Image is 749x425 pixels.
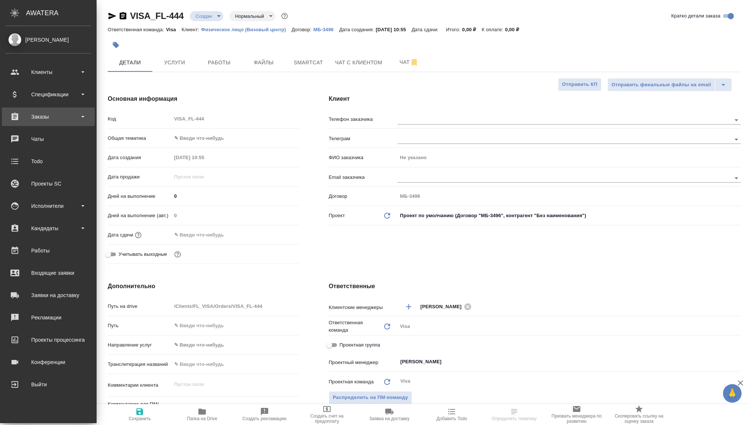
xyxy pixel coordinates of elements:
[329,135,398,142] p: Телеграм
[313,27,339,32] p: МБ-3496
[190,11,223,21] div: Создан
[166,27,182,32] p: Visa
[172,171,237,182] input: Пустое поле
[172,359,299,370] input: ✎ Введи что-нибудь
[108,12,117,20] button: Скопировать ссылку для ЯМессенджера
[671,12,720,20] span: Кратко детали заказа
[6,245,91,256] div: Работы
[550,413,603,424] span: Призвать менеджера по развитию
[108,173,172,181] p: Дата продажи
[398,320,741,333] div: Visa
[6,334,91,345] div: Проекты процессинга
[108,193,172,200] p: Дней на выполнение
[172,320,299,331] input: ✎ Введи что-нибудь
[612,81,711,89] span: Отправить финальные файлы на email
[108,361,172,368] p: Транслитерация названий
[726,386,739,401] span: 🙏
[731,173,742,183] button: Open
[6,267,91,278] div: Входящие заявки
[6,178,91,189] div: Проекты SC
[483,404,545,425] button: Определить тематику
[723,384,742,403] button: 🙏
[182,27,201,32] p: Клиент:
[108,322,172,329] p: Путь
[731,134,742,145] button: Open
[545,404,608,425] button: Призвать менеджера по развитию
[2,375,95,394] a: Выйти
[108,115,172,123] p: Код
[376,27,412,32] p: [DATE] 10:55
[492,416,536,421] span: Определить тематику
[172,229,237,240] input: ✎ Введи что-нибудь
[558,78,602,91] button: Отправить КП
[108,135,172,142] p: Общая тематика
[172,132,299,145] div: ✎ Введи что-нибудь
[412,27,440,32] p: Дата сдачи:
[233,13,266,19] button: Нормальный
[340,341,380,349] span: Проектная группа
[2,286,95,305] a: Заявки на доставку
[201,26,292,32] a: Физическое лицо (Визовый центр)
[233,404,296,425] button: Создать рекламацию
[329,319,383,334] p: Ответственная команда
[6,200,91,212] div: Исполнители
[6,223,91,234] div: Кандидаты
[129,416,151,421] span: Сохранить
[731,115,742,125] button: Open
[201,27,292,32] p: Физическое лицо (Визовый центр)
[300,413,354,424] span: Создать счет на предоплату
[329,193,398,200] p: Договор
[108,94,299,103] h4: Основная информация
[391,58,427,67] span: Чат
[329,174,398,181] p: Email заказчика
[133,230,143,240] button: Если добавить услуги и заполнить их объемом, то дата рассчитается автоматически
[119,251,167,258] span: Учитывать выходные
[246,58,282,67] span: Файлы
[130,11,184,21] a: VISA_FL-444
[505,27,525,32] p: 0,00 ₽
[108,154,172,161] p: Дата создания
[292,27,314,32] p: Договор:
[172,113,299,124] input: Пустое поле
[2,174,95,193] a: Проекты SC
[201,58,237,67] span: Работы
[108,404,171,425] button: Сохранить
[607,78,715,91] button: Отправить финальные файлы на email
[462,27,482,32] p: 0,00 ₽
[400,298,418,316] button: Добавить менеджера
[482,27,505,32] p: К оплате:
[2,353,95,371] a: Конференции
[421,404,483,425] button: Добавить Todo
[358,404,421,425] button: Заявка на доставку
[6,156,91,167] div: Todo
[2,152,95,171] a: Todo
[335,58,382,67] span: Чат с клиентом
[108,400,172,415] p: Комментарии для ПМ/исполнителей
[291,58,326,67] span: Smartcat
[187,416,217,421] span: Папка на Drive
[112,58,148,67] span: Детали
[6,379,91,390] div: Выйти
[108,381,172,389] p: Комментарии клиента
[108,303,172,310] p: Путь на drive
[108,231,133,239] p: Дата сдачи
[737,361,738,363] button: Open
[172,301,299,312] input: Пустое поле
[119,12,127,20] button: Скопировать ссылку
[6,89,91,100] div: Спецификации
[172,191,299,202] input: ✎ Введи что-нибудь
[172,152,237,163] input: Пустое поле
[313,26,339,32] a: МБ-3496
[329,282,741,291] h4: Ответственные
[329,359,398,366] p: Проектный менеджер
[2,130,95,148] a: Чаты
[329,154,398,161] p: ФИО заказчика
[607,78,732,91] div: split button
[2,264,95,282] a: Входящие заявки
[6,312,91,323] div: Рекламации
[229,11,275,21] div: Создан
[446,27,462,32] p: Итого:
[171,404,233,425] button: Папка на Drive
[2,331,95,349] a: Проекты процессинга
[2,308,95,327] a: Рекламации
